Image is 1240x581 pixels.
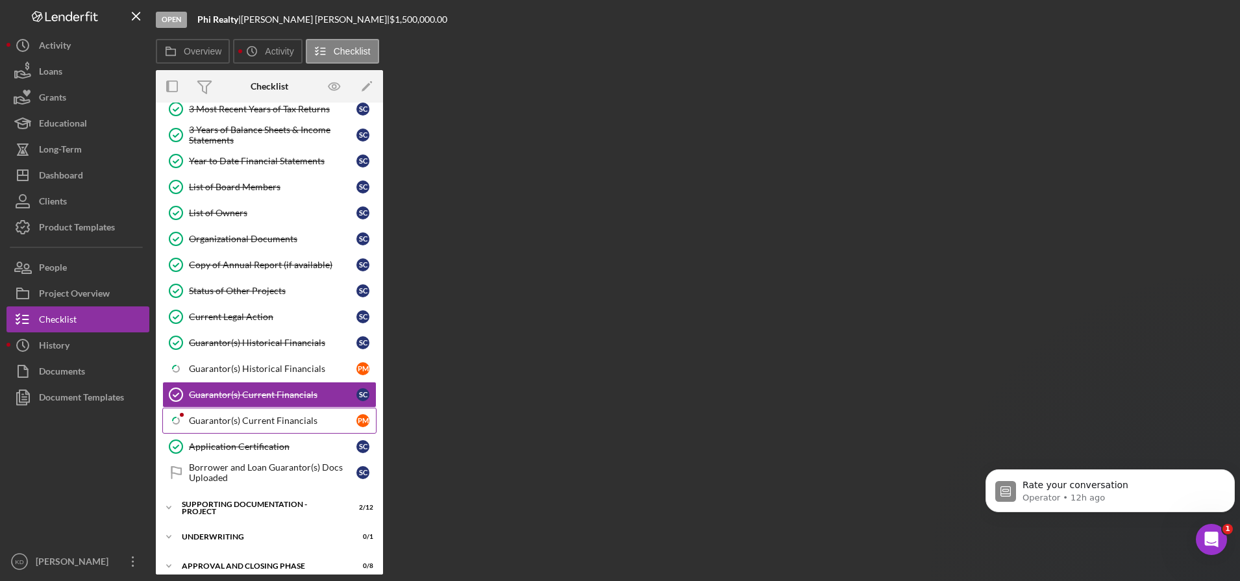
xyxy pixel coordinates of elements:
[184,46,221,56] label: Overview
[356,284,369,297] div: S C
[189,208,356,218] div: List of Owners
[356,310,369,323] div: S C
[241,14,390,25] div: [PERSON_NAME] [PERSON_NAME] |
[162,96,377,122] a: 3 Most Recent Years of Tax ReturnsSC
[162,330,377,356] a: Guarantor(s) Historical FinancialsSC
[6,188,149,214] a: Clients
[189,389,356,400] div: Guarantor(s) Current Financials
[6,84,149,110] button: Grants
[39,84,66,114] div: Grants
[6,306,149,332] button: Checklist
[356,440,369,453] div: S C
[1222,524,1233,534] span: 1
[334,46,371,56] label: Checklist
[1196,524,1227,555] iframe: Intercom live chat
[162,252,377,278] a: Copy of Annual Report (if available)SC
[162,434,377,460] a: Application CertificationSC
[39,162,83,192] div: Dashboard
[189,156,356,166] div: Year to Date Financial Statements
[39,254,67,284] div: People
[189,104,356,114] div: 3 Most Recent Years of Tax Returns
[6,32,149,58] button: Activity
[189,415,356,426] div: Guarantor(s) Current Financials
[390,14,451,25] div: $1,500,000.00
[162,382,377,408] a: Guarantor(s) Current FinancialsSC
[189,286,356,296] div: Status of Other Projects
[6,280,149,306] button: Project Overview
[189,312,356,322] div: Current Legal Action
[356,258,369,271] div: S C
[39,280,110,310] div: Project Overview
[6,162,149,188] button: Dashboard
[6,136,149,162] button: Long-Term
[162,200,377,226] a: List of OwnersSC
[350,504,373,512] div: 2 / 12
[189,182,356,192] div: List of Board Members
[356,206,369,219] div: S C
[356,466,369,479] div: S C
[356,180,369,193] div: S C
[162,460,377,486] a: Borrower and Loan Guarantor(s) Docs UploadedSC
[6,214,149,240] button: Product Templates
[39,136,82,166] div: Long-Term
[356,103,369,116] div: S C
[356,362,369,375] div: P M
[189,234,356,244] div: Organizational Documents
[39,214,115,243] div: Product Templates
[233,39,302,64] button: Activity
[39,332,69,362] div: History
[189,364,356,374] div: Guarantor(s) Historical Financials
[306,39,379,64] button: Checklist
[162,356,377,382] a: Guarantor(s) Historical FinancialsPM
[350,533,373,541] div: 0 / 1
[162,148,377,174] a: Year to Date Financial StatementsSC
[356,388,369,401] div: S C
[39,306,77,336] div: Checklist
[39,358,85,388] div: Documents
[189,441,356,452] div: Application Certification
[356,414,369,427] div: P M
[39,110,87,140] div: Educational
[162,304,377,330] a: Current Legal ActionSC
[162,174,377,200] a: List of Board MembersSC
[6,58,149,84] button: Loans
[356,232,369,245] div: S C
[182,501,341,515] div: Supporting Documentation - Project
[162,278,377,304] a: Status of Other ProjectsSC
[32,549,117,578] div: [PERSON_NAME]
[189,260,356,270] div: Copy of Annual Report (if available)
[39,384,124,414] div: Document Templates
[980,442,1240,546] iframe: Intercom notifications message
[6,384,149,410] button: Document Templates
[156,12,187,28] div: Open
[265,46,293,56] label: Activity
[6,254,149,280] button: People
[189,125,356,145] div: 3 Years of Balance Sheets & Income Statements
[356,129,369,142] div: S C
[39,32,71,62] div: Activity
[182,562,341,570] div: Approval and Closing Phase
[39,58,62,88] div: Loans
[6,332,149,358] button: History
[189,338,356,348] div: Guarantor(s) Historical Financials
[356,336,369,349] div: S C
[6,358,149,384] button: Documents
[251,81,288,92] div: Checklist
[189,462,356,483] div: Borrower and Loan Guarantor(s) Docs Uploaded
[162,122,377,148] a: 3 Years of Balance Sheets & Income StatementsSC
[350,562,373,570] div: 0 / 8
[39,188,67,217] div: Clients
[197,14,241,25] div: |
